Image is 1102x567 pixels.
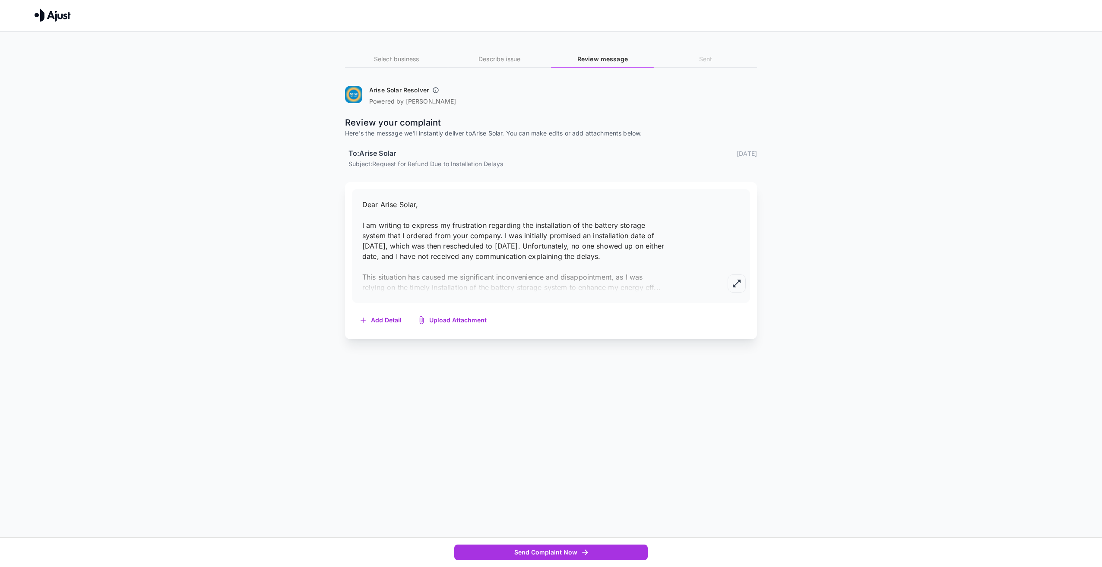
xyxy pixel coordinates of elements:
[348,159,757,168] p: Subject: Request for Refund Due to Installation Delays
[35,9,71,22] img: Ajust
[345,54,448,64] h6: Select business
[737,149,757,158] p: [DATE]
[369,86,429,94] h6: Arise Solar Resolver
[454,545,648,561] button: Send Complaint Now
[348,148,396,159] h6: To: Arise Solar
[654,54,757,64] h6: Sent
[654,283,660,292] span: ...
[345,86,362,103] img: Arise Solar
[345,116,757,129] p: Review your complaint
[352,312,410,329] button: Add Detail
[345,129,757,138] p: Here's the message we'll instantly deliver to Arise Solar . You can make edits or add attachments...
[410,312,495,329] button: Upload Attachment
[551,54,654,64] h6: Review message
[362,200,664,292] span: Dear Arise Solar, I am writing to express my frustration regarding the installation of the batter...
[448,54,551,64] h6: Describe issue
[369,97,456,106] p: Powered by [PERSON_NAME]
